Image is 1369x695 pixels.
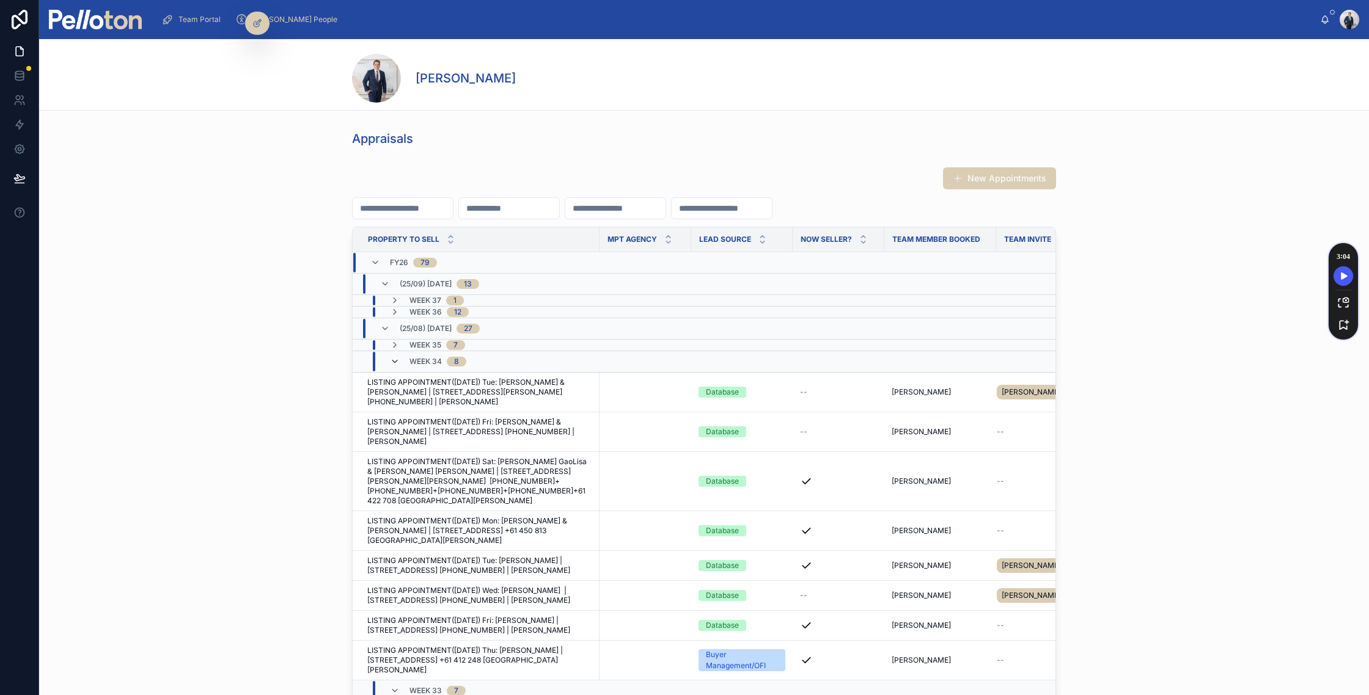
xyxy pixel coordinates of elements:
h1: Appraisals [352,130,413,147]
span: Lead Source [699,235,751,244]
div: 7 [453,340,458,350]
button: New Appointments [943,167,1056,189]
span: Team Member Booked [892,235,980,244]
a: [PERSON_NAME] [892,476,989,486]
a: LISTING APPOINTMENT([DATE]) Sat: [PERSON_NAME] GaoLisa & [PERSON_NAME] [PERSON_NAME] | [STREET_AD... [367,457,592,506]
a: LISTING APPOINTMENT([DATE]) Mon: [PERSON_NAME] & [PERSON_NAME] | [STREET_ADDRESS] +61 450 813 [GE... [367,516,592,545]
a: [PERSON_NAME] [892,561,989,570]
a: LISTING APPOINTMENT([DATE]) Thu: [PERSON_NAME] | [STREET_ADDRESS] +61 412 248 [GEOGRAPHIC_DATA][P... [367,646,592,675]
span: -- [997,620,1004,630]
a: -- [800,591,877,600]
span: -- [997,427,1004,437]
span: -- [800,387,807,397]
a: -- [800,387,877,397]
a: LISTING APPOINTMENT([DATE]) Tue: [PERSON_NAME] | [STREET_ADDRESS] [PHONE_NUMBER] | [PERSON_NAME] [367,556,592,575]
div: Buyer Management/OFI [706,649,778,671]
span: Team Portal [178,15,221,24]
span: [PERSON_NAME] [892,476,951,486]
span: [PERSON_NAME] [892,526,951,536]
a: -- [997,655,1074,665]
span: [PERSON_NAME] [892,655,951,665]
div: scrollable content [152,6,1320,33]
div: Database [706,560,739,571]
span: [PERSON_NAME] [892,561,951,570]
span: [PERSON_NAME] [892,387,951,397]
div: Database [706,426,739,437]
div: Database [706,476,739,487]
a: -- [997,476,1074,486]
a: [PERSON_NAME] [997,586,1074,605]
a: [PERSON_NAME] [892,620,989,630]
div: Database [706,620,739,631]
h1: [PERSON_NAME] [416,70,516,87]
span: [PERSON_NAME] [1002,387,1061,397]
a: Buyer Management/OFI [699,649,785,671]
img: App logo [49,10,142,29]
a: LISTING APPOINTMENT([DATE]) Fri: [PERSON_NAME] | [STREET_ADDRESS] [PHONE_NUMBER] | [PERSON_NAME] [367,616,592,635]
a: Database [699,476,785,487]
a: [PERSON_NAME] [892,387,989,397]
a: LISTING APPOINTMENT([DATE]) Tue: [PERSON_NAME] & [PERSON_NAME] | [STREET_ADDRESS][PERSON_NAME] [P... [367,377,592,407]
a: Database [699,620,785,631]
a: [PERSON_NAME] [892,427,989,437]
a: -- [997,620,1074,630]
span: -- [997,655,1004,665]
a: [PERSON_NAME] [892,655,989,665]
a: [PERSON_NAME] [997,382,1074,402]
span: Property to sell [368,235,439,244]
span: [PERSON_NAME] [892,427,951,437]
a: LISTING APPOINTMENT([DATE]) Fri: [PERSON_NAME] & [PERSON_NAME] | [STREET_ADDRESS] [PHONE_NUMBER] ... [367,417,592,446]
a: -- [997,526,1074,536]
div: Database [706,387,739,398]
a: [PERSON_NAME] [892,526,989,536]
span: [PERSON_NAME] People [252,15,337,24]
span: -- [997,476,1004,486]
span: Team Invite [1004,235,1051,244]
span: -- [800,591,807,600]
a: Database [699,590,785,601]
div: Database [706,590,739,601]
div: 12 [454,307,461,317]
span: Week 35 [409,340,441,350]
div: 27 [464,324,472,333]
span: [PERSON_NAME] [1002,561,1061,570]
span: [PERSON_NAME] [1002,591,1061,600]
a: Team Portal [158,9,229,31]
a: -- [800,427,877,437]
a: Database [699,387,785,398]
span: Week 34 [409,357,442,366]
div: 8 [454,357,459,366]
div: 13 [464,279,472,289]
a: Database [699,525,785,536]
a: [PERSON_NAME] People [232,9,346,31]
div: Database [706,525,739,536]
span: (25/09) [DATE] [400,279,452,289]
span: Week 36 [409,307,442,317]
span: -- [997,526,1004,536]
span: Now Seller? [801,235,852,244]
a: Database [699,560,785,571]
span: [PERSON_NAME] [892,620,951,630]
span: FY26 [390,258,408,267]
a: -- [997,427,1074,437]
a: LISTING APPOINTMENT([DATE]) Wed: [PERSON_NAME] | [STREET_ADDRESS] [PHONE_NUMBER] | [PERSON_NAME] [367,586,592,605]
span: MPT Agency [607,235,657,244]
div: 79 [420,258,430,267]
span: -- [800,427,807,437]
span: (25/08) [DATE] [400,324,452,333]
span: [PERSON_NAME] [892,591,951,600]
a: [PERSON_NAME] [892,591,989,600]
a: Database [699,426,785,437]
div: 1 [453,296,457,305]
span: Week 37 [409,296,441,305]
a: [PERSON_NAME] [997,556,1074,575]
